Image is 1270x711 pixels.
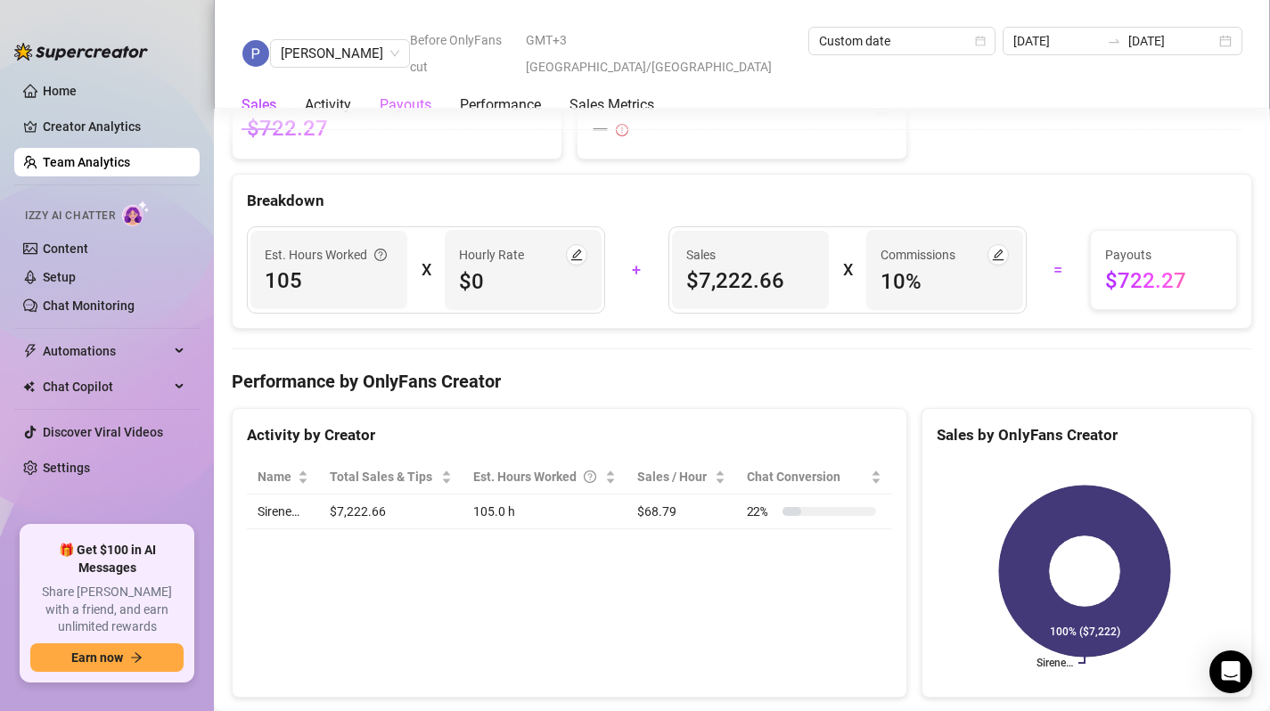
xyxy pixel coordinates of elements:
div: Breakdown [247,189,1237,213]
span: Sales / Hour [637,467,710,486]
th: Name [247,460,319,494]
div: X [843,256,852,284]
span: arrow-right [130,651,143,664]
div: X [422,256,430,284]
span: Petteri [281,40,399,67]
span: $7,222.66 [686,266,815,295]
img: Petteri [242,40,269,67]
button: Earn nowarrow-right [30,643,184,672]
img: Chat Copilot [23,380,35,393]
th: Sales / Hour [627,460,735,494]
span: Name [258,467,294,486]
td: $68.79 [627,494,735,529]
span: thunderbolt [23,344,37,358]
span: question-circle [584,467,596,486]
th: Total Sales & Tips [319,460,463,494]
span: Izzy AI Chatter [25,208,115,225]
span: Custom date [819,28,985,54]
span: Total Sales & Tips [330,467,438,486]
span: Share [PERSON_NAME] with a friend, and earn unlimited rewards [30,584,184,636]
div: Sales [242,94,276,116]
span: exclamation-circle [616,124,628,136]
input: End date [1128,31,1216,51]
td: Sirene… [247,494,319,529]
td: 105.0 h [463,494,627,529]
div: Sales Metrics [569,94,654,116]
span: 10 % [881,267,1009,296]
span: swap-right [1107,34,1121,48]
span: question-circle [374,245,387,265]
div: Activity [305,94,351,116]
article: Commissions [881,245,955,265]
div: Open Intercom Messenger [1209,650,1252,693]
span: Payouts [1105,245,1222,265]
img: AI Chatter [122,200,150,226]
span: Before OnlyFans cut [410,27,515,80]
img: logo-BBDzfeDw.svg [14,43,148,61]
div: + [616,256,658,284]
th: Chat Conversion [736,460,892,494]
div: Est. Hours Worked [473,467,602,486]
div: Sales by OnlyFans Creator [937,423,1237,447]
span: Chat Copilot [43,372,169,401]
span: calendar [975,36,986,46]
span: GMT+3 [GEOGRAPHIC_DATA]/[GEOGRAPHIC_DATA] [526,27,798,80]
span: $722.27 [1105,266,1222,295]
a: Content [43,241,88,256]
h4: Performance by OnlyFans Creator [232,369,1252,394]
div: Performance [460,94,541,116]
span: to [1107,34,1121,48]
span: Sales [686,245,815,265]
a: Home [43,84,77,98]
a: Discover Viral Videos [43,425,163,439]
span: 🎁 Get $100 in AI Messages [30,542,184,576]
div: Payouts [380,94,431,116]
span: edit [992,249,1004,261]
div: = [1037,256,1079,284]
input: Start date [1013,31,1101,51]
a: Team Analytics [43,155,130,169]
article: Hourly Rate [459,245,524,265]
div: Activity by Creator [247,423,892,447]
td: $7,222.66 [319,494,463,529]
div: Est. Hours Worked [265,245,387,265]
span: — [592,116,609,144]
text: Sirene… [1036,657,1073,669]
span: Earn now [71,650,123,665]
span: $0 [459,267,587,296]
a: Setup [43,270,76,284]
span: 22 % [747,502,775,521]
a: Settings [43,461,90,475]
span: Automations [43,337,169,365]
a: Creator Analytics [43,112,185,141]
span: edit [570,249,583,261]
a: Chat Monitoring [43,298,135,313]
span: Chat Conversion [747,467,867,486]
span: 105 [265,266,393,295]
